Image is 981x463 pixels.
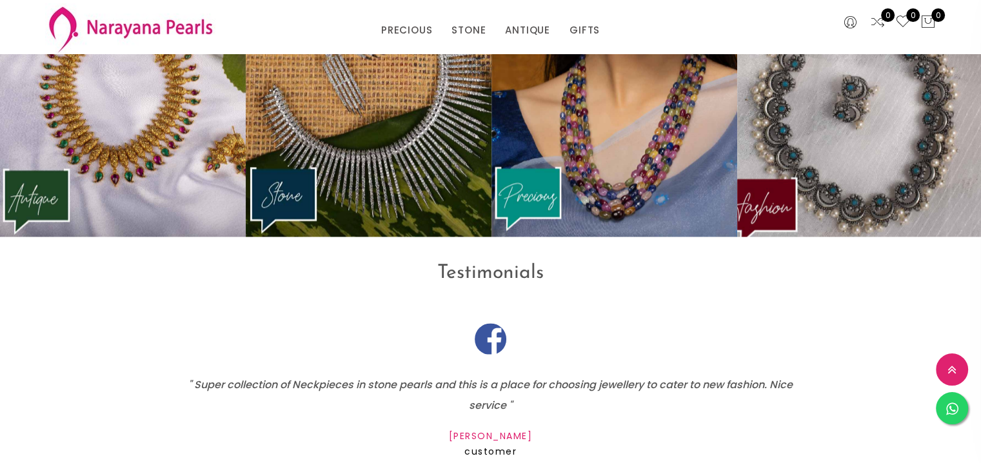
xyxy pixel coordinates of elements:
[931,8,945,22] span: 0
[464,446,517,458] span: customer
[475,323,506,355] img: fb.png
[451,21,486,40] a: STONE
[570,21,600,40] a: GIFTS
[881,8,895,22] span: 0
[870,14,886,31] a: 0
[895,14,911,31] a: 0
[505,21,550,40] a: ANTIQUE
[381,21,432,40] a: PRECIOUS
[906,8,920,22] span: 0
[920,14,936,31] button: 0
[178,375,804,417] p: " Super collection of Neckpieces in stone pearls and this is a place for choosing jewellery to ca...
[178,431,804,442] h5: [PERSON_NAME]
